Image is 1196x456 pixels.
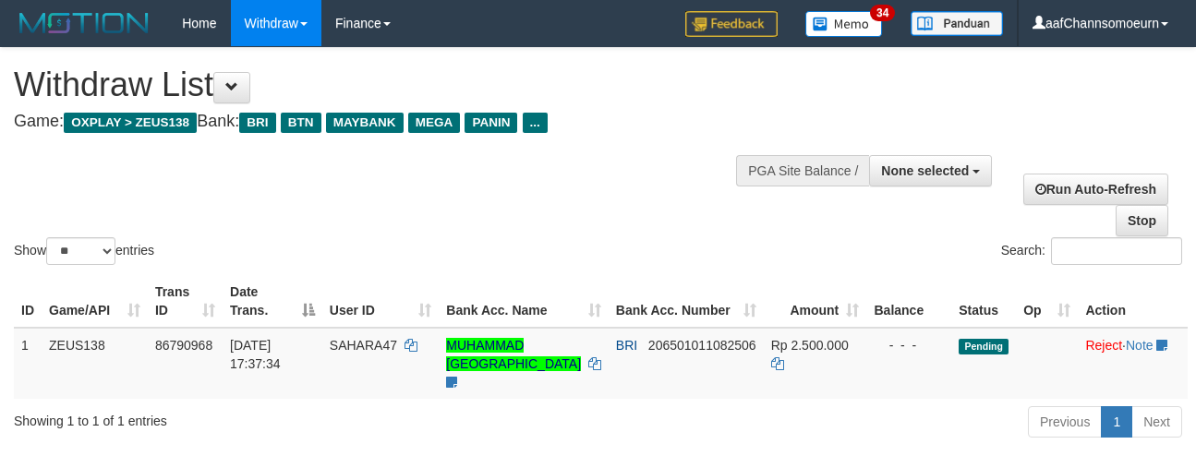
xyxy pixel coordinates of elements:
span: [DATE] 17:37:34 [230,338,281,371]
label: Show entries [14,237,154,265]
span: PANIN [465,113,517,133]
span: ... [523,113,548,133]
span: Copy 206501011082506 to clipboard [648,338,756,353]
span: MAYBANK [326,113,404,133]
a: Note [1126,338,1154,353]
span: Pending [959,339,1009,354]
h1: Withdraw List [14,66,779,103]
div: - - - [874,336,944,354]
th: ID [14,275,42,328]
th: Bank Acc. Number: activate to sort column ascending [609,275,764,328]
span: 86790968 [155,338,212,353]
div: PGA Site Balance / [736,155,869,186]
img: Feedback.jpg [685,11,778,37]
th: Op: activate to sort column ascending [1016,275,1078,328]
th: Status [951,275,1016,328]
a: Stop [1116,205,1168,236]
span: MEGA [408,113,461,133]
select: Showentries [46,237,115,265]
a: Previous [1028,406,1102,438]
span: BRI [616,338,637,353]
th: Amount: activate to sort column ascending [764,275,867,328]
a: MUHAMMAD [GEOGRAPHIC_DATA] [446,338,581,371]
div: Showing 1 to 1 of 1 entries [14,404,485,430]
span: SAHARA47 [330,338,397,353]
th: Bank Acc. Name: activate to sort column ascending [439,275,609,328]
td: 1 [14,328,42,399]
th: Trans ID: activate to sort column ascending [148,275,223,328]
button: None selected [869,155,992,186]
th: Balance [866,275,951,328]
a: Run Auto-Refresh [1023,174,1168,205]
th: Date Trans.: activate to sort column descending [223,275,322,328]
td: · [1078,328,1188,399]
label: Search: [1001,237,1182,265]
td: ZEUS138 [42,328,148,399]
span: OXPLAY > ZEUS138 [64,113,197,133]
span: BTN [281,113,321,133]
a: Next [1131,406,1182,438]
span: 34 [870,5,895,21]
th: Game/API: activate to sort column ascending [42,275,148,328]
th: User ID: activate to sort column ascending [322,275,440,328]
img: Button%20Memo.svg [805,11,883,37]
img: MOTION_logo.png [14,9,154,37]
span: None selected [881,163,969,178]
input: Search: [1051,237,1182,265]
a: Reject [1085,338,1122,353]
img: panduan.png [911,11,1003,36]
span: Rp 2.500.000 [771,338,849,353]
span: BRI [239,113,275,133]
th: Action [1078,275,1188,328]
h4: Game: Bank: [14,113,779,131]
a: 1 [1101,406,1132,438]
